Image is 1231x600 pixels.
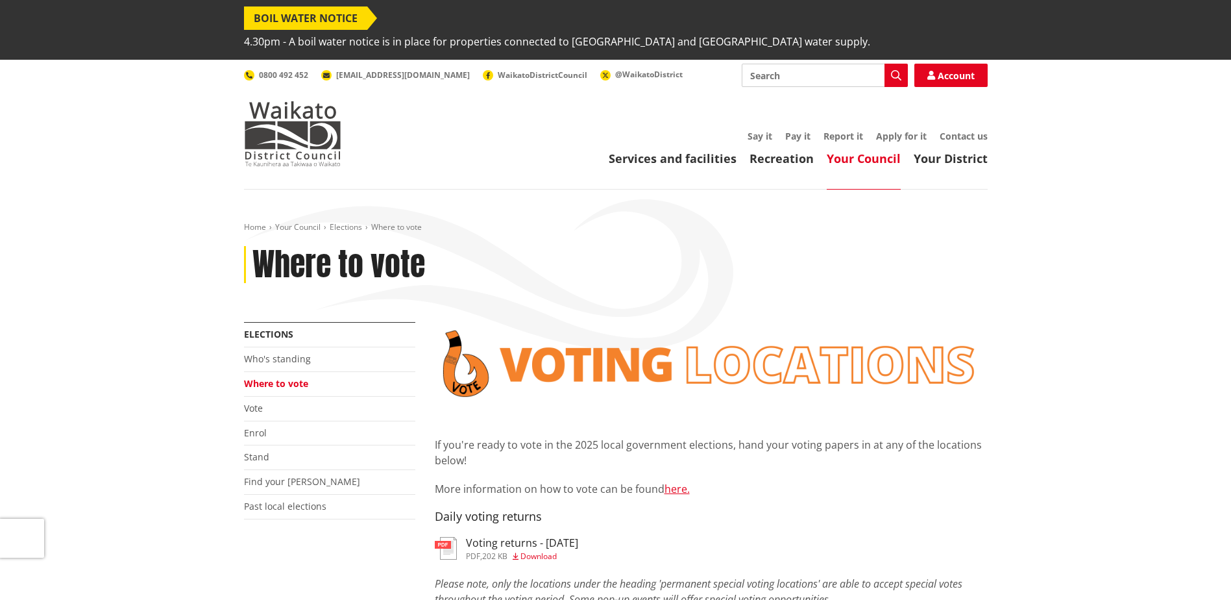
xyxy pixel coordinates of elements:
a: Who's standing [244,353,311,365]
a: @WaikatoDistrict [600,69,683,80]
span: @WaikatoDistrict [615,69,683,80]
a: Your Council [275,221,321,232]
h3: Voting returns - [DATE] [466,537,578,549]
div: , [466,553,578,560]
a: Your Council [827,151,901,166]
a: Elections [330,221,362,232]
a: Recreation [750,151,814,166]
a: Pay it [785,130,811,142]
span: BOIL WATER NOTICE [244,6,367,30]
a: 0800 492 452 [244,69,308,81]
nav: breadcrumb [244,222,988,233]
span: 0800 492 452 [259,69,308,81]
a: Where to vote [244,377,308,390]
a: Voting returns - [DATE] pdf,202 KB Download [435,537,578,560]
h4: Daily voting returns [435,510,988,524]
span: 202 KB [482,551,507,562]
img: document-pdf.svg [435,537,457,560]
a: Your District [914,151,988,166]
a: Say it [748,130,772,142]
a: Find your [PERSON_NAME] [244,475,360,488]
h1: Where to vote [252,246,425,284]
span: 4.30pm - A boil water notice is in place for properties connected to [GEOGRAPHIC_DATA] and [GEOGR... [244,30,870,53]
a: Past local elections [244,500,326,512]
a: Contact us [940,130,988,142]
a: Apply for it [876,130,927,142]
span: Where to vote [371,221,422,232]
span: [EMAIL_ADDRESS][DOMAIN_NAME] [336,69,470,81]
a: Account [914,64,988,87]
a: Stand [244,451,269,463]
input: Search input [742,64,908,87]
a: Report it [823,130,863,142]
p: More information on how to vote can be found [435,481,988,497]
span: WaikatoDistrictCouncil [498,69,587,81]
a: Enrol [244,427,267,439]
img: voting locations banner [435,322,988,405]
a: Vote [244,402,263,414]
a: here. [664,482,690,496]
a: [EMAIL_ADDRESS][DOMAIN_NAME] [321,69,470,81]
img: Waikato District Council - Te Kaunihera aa Takiwaa o Waikato [244,101,341,166]
p: If you're ready to vote in the 2025 local government elections, hand your voting papers in at any... [435,437,988,468]
a: WaikatoDistrictCouncil [483,69,587,81]
span: Download [520,551,557,562]
span: pdf [466,551,480,562]
a: Services and facilities [609,151,737,166]
a: Home [244,221,266,232]
a: Elections [244,328,293,340]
